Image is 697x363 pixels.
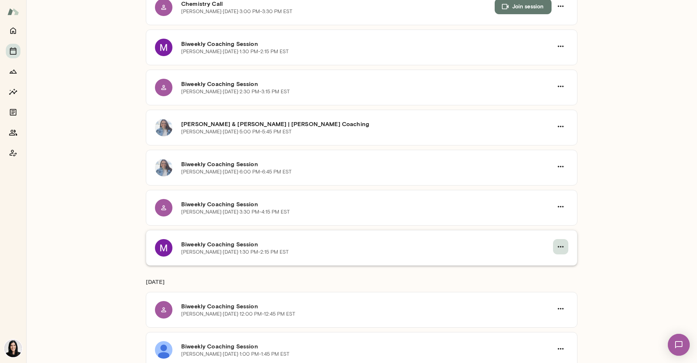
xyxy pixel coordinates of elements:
p: [PERSON_NAME] · [DATE] · 1:30 PM-2:15 PM EST [181,48,289,55]
h6: Biweekly Coaching Session [181,240,553,249]
button: Home [6,23,20,38]
p: [PERSON_NAME] · [DATE] · 1:30 PM-2:15 PM EST [181,249,289,256]
p: [PERSON_NAME] · [DATE] · 12:00 PM-12:45 PM EST [181,311,295,318]
p: [PERSON_NAME] · [DATE] · 2:30 PM-3:15 PM EST [181,88,290,95]
h6: [DATE] [146,277,577,292]
h6: Biweekly Coaching Session [181,160,553,168]
img: Katrina Bilella [4,340,22,357]
p: [PERSON_NAME] · [DATE] · 5:00 PM-5:45 PM EST [181,128,292,136]
h6: Biweekly Coaching Session [181,39,553,48]
h6: Biweekly Coaching Session [181,302,553,311]
h6: Biweekly Coaching Session [181,79,553,88]
h6: Biweekly Coaching Session [181,200,553,208]
button: Growth Plan [6,64,20,79]
p: [PERSON_NAME] · [DATE] · 3:00 PM-3:30 PM EST [181,8,292,15]
img: Mento [7,5,19,19]
h6: Biweekly Coaching Session [181,342,553,351]
p: [PERSON_NAME] · [DATE] · 6:00 PM-6:45 PM EST [181,168,292,176]
h6: [PERSON_NAME] & [PERSON_NAME] | [PERSON_NAME] Coaching [181,120,553,128]
p: [PERSON_NAME] · [DATE] · 3:30 PM-4:15 PM EST [181,208,290,216]
button: Insights [6,85,20,99]
button: Documents [6,105,20,120]
p: [PERSON_NAME] · [DATE] · 1:00 PM-1:45 PM EST [181,351,289,358]
button: Members [6,125,20,140]
button: Sessions [6,44,20,58]
button: Coach app [6,146,20,160]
